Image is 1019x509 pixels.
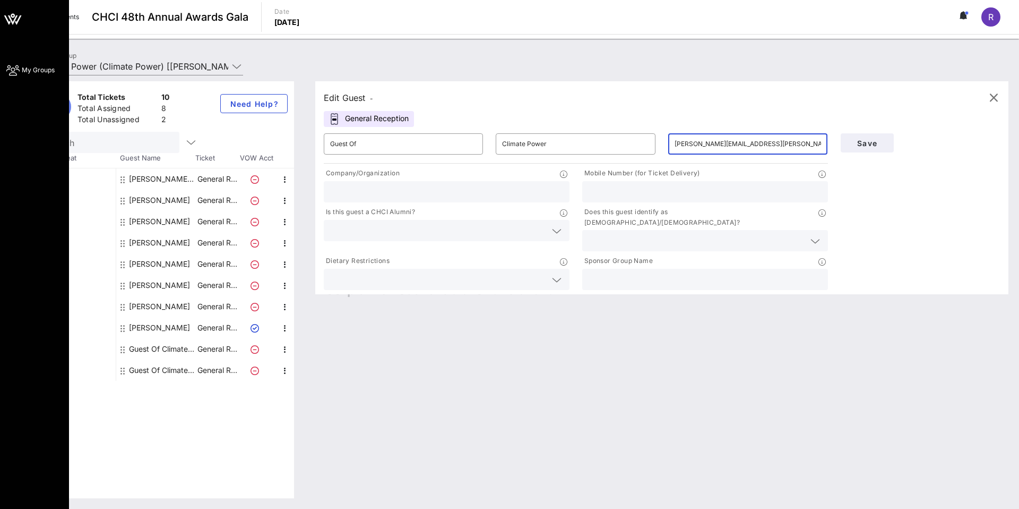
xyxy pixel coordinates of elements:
[129,275,190,296] div: Marlene Ramirez
[129,360,196,381] div: Guest Of Climate Power
[196,211,238,232] p: General R…
[6,64,55,77] a: My Groups
[196,168,238,190] p: General R…
[77,114,157,128] div: Total Unassigned
[195,153,238,164] span: Ticket
[129,253,190,275] div: Mark Magaña
[36,296,116,317] div: -
[582,207,818,228] p: Does this guest identify as [DEMOGRAPHIC_DATA]/[DEMOGRAPHIC_DATA]?
[582,168,700,179] p: Mobile Number (for Ticket Delivery)
[324,111,414,127] div: General Reception
[229,99,279,108] span: Need Help?
[370,95,373,103] span: -
[849,139,885,148] span: Save
[196,296,238,317] p: General R…
[36,153,116,164] span: Table, Seat
[988,12,994,22] span: R
[36,317,116,338] div: -
[36,253,116,275] div: -
[324,90,373,105] div: Edit Guest
[324,168,400,179] p: Company/Organization
[324,207,415,218] p: Is this guest a CHCI Alumni?
[161,92,170,105] div: 10
[238,153,275,164] span: VOW Acct
[36,232,116,253] div: -
[129,232,190,253] div: Maria Reynoso
[220,94,288,113] button: Need Help?
[196,338,238,360] p: General R…
[161,103,170,116] div: 8
[502,135,649,152] input: Last Name*
[841,133,894,152] button: Save
[129,296,190,317] div: Rubí Martínez
[675,135,821,152] input: Email*
[116,153,195,164] span: Guest Name
[274,17,300,28] p: [DATE]
[36,360,116,381] div: -
[36,338,116,360] div: -
[129,338,196,360] div: Guest Of Climate Power
[36,190,116,211] div: -
[22,65,55,75] span: My Groups
[161,114,170,128] div: 2
[129,168,196,190] div: Frederick Velez III Burgos
[330,135,477,152] input: First Name*
[196,253,238,275] p: General R…
[36,168,116,190] div: -
[582,256,653,267] p: Sponsor Group Name
[196,360,238,381] p: General R…
[274,6,300,17] p: Date
[324,256,390,267] p: Dietary Restrictions
[196,317,238,338] p: General R…
[36,211,116,232] div: -
[196,232,238,253] p: General R…
[981,7,1000,27] div: R
[36,275,116,296] div: -
[77,103,157,116] div: Total Assigned
[77,92,157,105] div: Total Tickets
[129,317,190,338] div: Rubi Martinez
[196,190,238,211] p: General R…
[92,9,248,25] span: CHCI 48th Annual Awards Gala
[129,211,190,232] div: Julio Ricardo Varela
[196,275,238,296] p: General R…
[129,190,190,211] div: Jorge Gonzalez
